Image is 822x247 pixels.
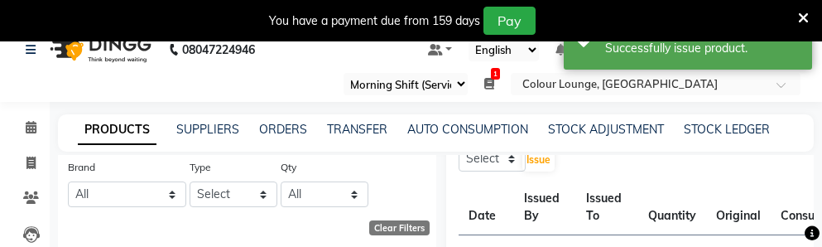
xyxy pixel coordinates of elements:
[638,180,706,235] th: Quantity
[281,160,296,175] label: Qty
[514,180,576,235] th: Issued By
[182,27,255,73] b: 08047224946
[576,180,638,235] th: Issued To
[407,122,528,137] a: AUTO CONSUMPTION
[548,122,664,137] a: STOCK ADJUSTMENT
[684,122,770,137] a: STOCK LEDGER
[68,160,95,175] label: Brand
[327,122,387,137] a: TRANSFER
[259,122,307,137] a: ORDERS
[522,148,555,172] button: Issue
[483,7,536,35] button: Pay
[190,160,211,175] label: Type
[484,76,494,91] a: 1
[176,122,239,137] a: SUPPLIERS
[706,180,771,235] th: Original
[526,153,550,166] span: Issue
[491,68,500,80] span: 1
[459,180,514,235] th: Date
[369,220,430,235] div: Clear Filters
[605,40,800,57] div: Successfully issue product.
[269,12,480,30] div: You have a payment due from 159 days
[78,115,156,145] a: PRODUCTS
[42,27,156,73] img: logo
